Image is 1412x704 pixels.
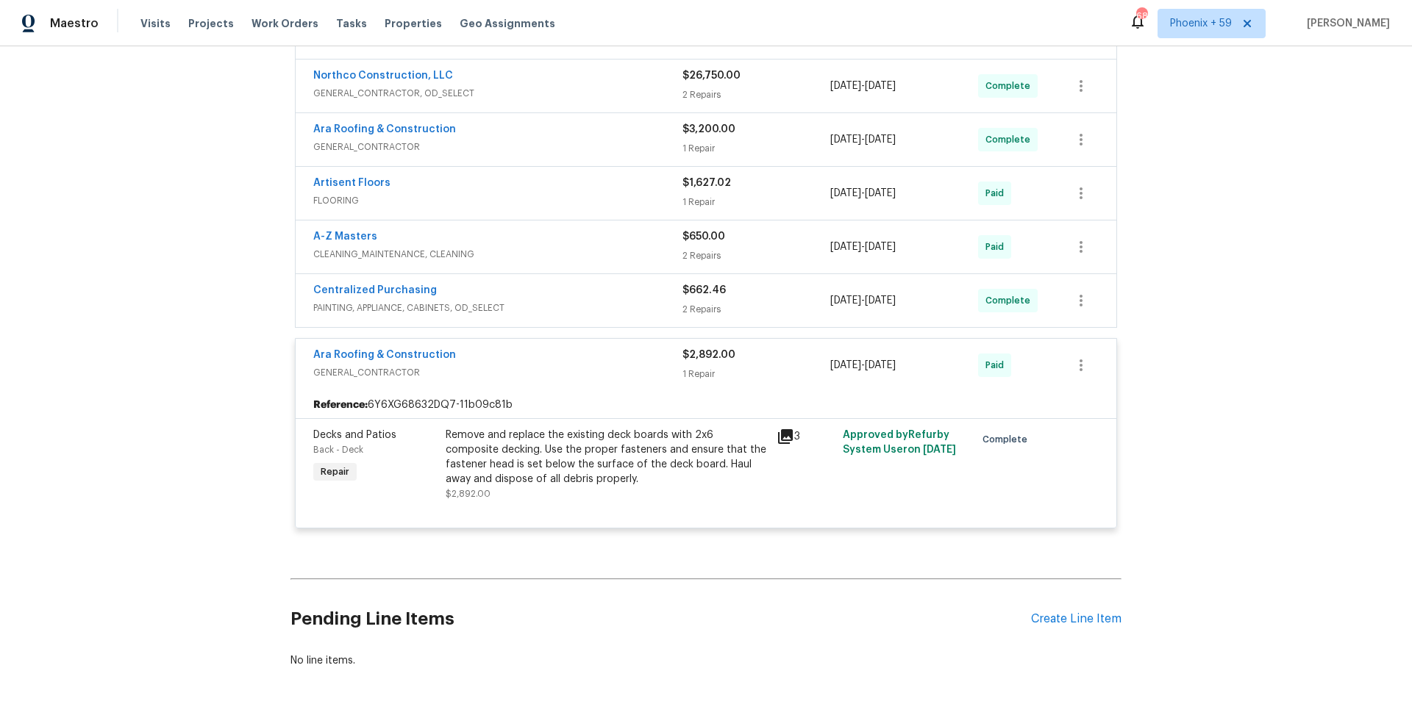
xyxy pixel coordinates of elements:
span: Decks and Patios [313,430,396,440]
span: [DATE] [830,242,861,252]
span: Back - Deck [313,445,363,454]
a: Artisent Floors [313,178,391,188]
span: [DATE] [830,360,861,370]
span: Work Orders [252,16,318,31]
span: Complete [985,293,1036,308]
div: Remove and replace the existing deck boards with 2x6 composite decking. Use the proper fasteners ... [446,428,768,486]
span: $3,200.00 [682,124,735,134]
span: Repair [315,464,355,479]
a: A-Z Masters [313,231,377,242]
span: [DATE] [865,188,896,198]
span: Paid [985,240,1010,254]
span: - [830,358,896,373]
div: 2 Repairs [682,302,830,317]
span: GENERAL_CONTRACTOR, OD_SELECT [313,86,682,101]
span: Complete [985,132,1036,147]
div: Create Line Item [1031,612,1122,626]
span: [DATE] [865,295,896,306]
span: Tasks [336,18,367,29]
a: Centralized Purchasing [313,285,437,295]
span: Paid [985,186,1010,201]
span: [DATE] [923,445,956,455]
span: - [830,293,896,308]
span: Complete [985,79,1036,93]
div: 2 Repairs [682,248,830,263]
div: No line items. [290,653,1122,668]
span: $2,892.00 [446,489,491,498]
span: Phoenix + 59 [1170,16,1232,31]
span: [DATE] [830,188,861,198]
span: [DATE] [830,81,861,91]
span: [PERSON_NAME] [1301,16,1390,31]
span: - [830,240,896,254]
span: GENERAL_CONTRACTOR [313,140,682,154]
span: $2,892.00 [682,350,735,360]
span: $650.00 [682,231,725,242]
span: FLOORING [313,193,682,208]
span: Paid [985,358,1010,373]
h2: Pending Line Items [290,585,1031,653]
span: - [830,132,896,147]
span: [DATE] [865,134,896,145]
div: 3 [777,428,834,445]
span: CLEANING_MAINTENANCE, CLEANING [313,247,682,262]
a: Northco Construction, LLC [313,71,453,81]
span: Visits [140,16,171,31]
span: Approved by Refurby System User on [843,430,956,455]
div: 689 [1136,9,1147,24]
span: - [830,186,896,201]
span: [DATE] [865,360,896,370]
a: Ara Roofing & Construction [313,350,456,360]
div: 1 Repair [682,367,830,381]
a: Ara Roofing & Construction [313,124,456,134]
span: [DATE] [830,134,861,145]
span: $662.46 [682,285,726,295]
span: Projects [188,16,234,31]
span: $26,750.00 [682,71,741,81]
span: - [830,79,896,93]
span: $1,627.02 [682,178,731,188]
span: Maestro [50,16,99,31]
span: PAINTING, APPLIANCE, CABINETS, OD_SELECT [313,301,682,315]
span: Complete [983,432,1033,447]
span: [DATE] [830,295,861,306]
span: GENERAL_CONTRACTOR [313,365,682,380]
div: 1 Repair [682,195,830,209]
span: [DATE] [865,242,896,252]
div: 2 Repairs [682,87,830,102]
span: Geo Assignments [460,16,555,31]
span: Properties [385,16,442,31]
div: 1 Repair [682,141,830,156]
b: Reference: [313,398,368,412]
div: 6Y6XG68632DQ7-11b09c81b [296,392,1116,418]
span: [DATE] [865,81,896,91]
